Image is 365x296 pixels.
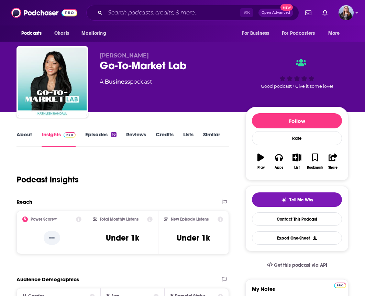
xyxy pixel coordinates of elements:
[328,29,340,38] span: More
[237,27,278,40] button: open menu
[252,192,342,207] button: tell me why sparkleTell Me Why
[274,262,327,268] span: Get this podcast via API
[111,132,117,137] div: 16
[11,6,77,19] img: Podchaser - Follow, Share and Rate Podcasts
[294,166,300,170] div: List
[339,5,354,20] span: Logged in as annarice
[261,257,333,274] a: Get this podcast via API
[81,29,106,38] span: Monitoring
[275,166,284,170] div: Apps
[177,233,210,243] h3: Under 1k
[126,131,146,147] a: Reviews
[281,197,287,203] img: tell me why sparkle
[289,197,313,203] span: Tell Me Why
[252,149,270,174] button: Play
[261,84,333,89] span: Good podcast? Give it some love!
[242,29,269,38] span: For Business
[252,131,342,145] div: Rate
[270,149,288,174] button: Apps
[16,175,79,185] h1: Podcast Insights
[203,131,220,147] a: Similar
[54,29,69,38] span: Charts
[42,131,76,147] a: InsightsPodchaser Pro
[307,166,323,170] div: Bookmark
[334,282,346,288] a: Pro website
[156,131,174,147] a: Credits
[86,5,299,21] div: Search podcasts, credits, & more...
[306,149,324,174] button: Bookmark
[302,7,314,19] a: Show notifications dropdown
[44,231,60,245] p: --
[31,217,57,222] h2: Power Score™
[16,131,32,147] a: About
[85,131,117,147] a: Episodes16
[280,4,293,11] span: New
[282,29,315,38] span: For Podcasters
[50,27,73,40] a: Charts
[288,149,306,174] button: List
[106,233,139,243] h3: Under 1k
[16,199,32,205] h2: Reach
[100,52,149,59] span: [PERSON_NAME]
[77,27,115,40] button: open menu
[339,5,354,20] img: User Profile
[64,132,76,138] img: Podchaser Pro
[171,217,209,222] h2: New Episode Listens
[245,52,349,95] div: Good podcast? Give it some love!
[328,166,338,170] div: Share
[18,47,87,116] img: Go-To-Market Lab
[105,78,130,85] a: Business
[339,5,354,20] button: Show profile menu
[257,166,265,170] div: Play
[323,27,349,40] button: open menu
[252,113,342,128] button: Follow
[105,7,240,18] input: Search podcasts, credits, & more...
[16,276,79,283] h2: Audience Demographics
[334,283,346,288] img: Podchaser Pro
[324,149,342,174] button: Share
[100,78,152,86] div: A podcast
[240,8,253,17] span: ⌘ K
[320,7,330,19] a: Show notifications dropdown
[258,9,293,17] button: Open AdvancedNew
[252,231,342,245] button: Export One-Sheet
[16,27,51,40] button: open menu
[100,217,139,222] h2: Total Monthly Listens
[252,212,342,226] a: Contact This Podcast
[262,11,290,14] span: Open Advanced
[183,131,193,147] a: Lists
[277,27,325,40] button: open menu
[21,29,42,38] span: Podcasts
